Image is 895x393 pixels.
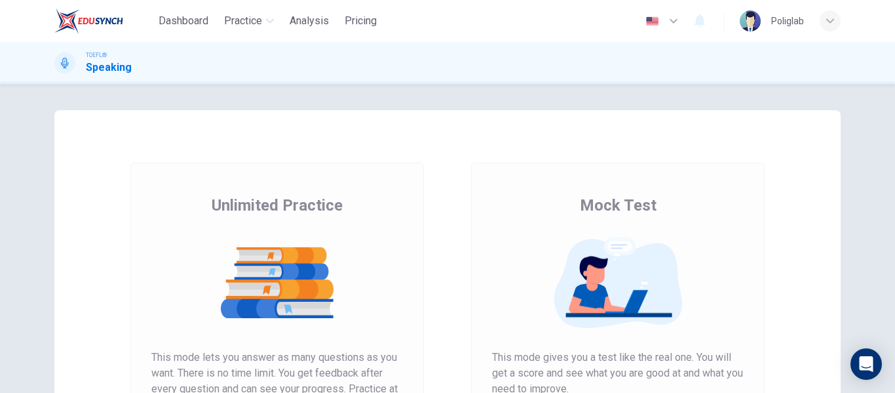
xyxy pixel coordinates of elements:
[339,9,382,33] button: Pricing
[219,9,279,33] button: Practice
[54,8,153,34] a: EduSynch logo
[224,13,262,29] span: Practice
[345,13,377,29] span: Pricing
[153,9,214,33] button: Dashboard
[290,13,329,29] span: Analysis
[771,13,804,29] div: Poliglab
[86,60,132,75] h1: Speaking
[54,8,123,34] img: EduSynch logo
[580,195,657,216] span: Mock Test
[850,348,882,380] div: Open Intercom Messenger
[86,51,107,60] span: TOEFL®
[740,10,761,31] img: Profile picture
[284,9,334,33] button: Analysis
[644,16,660,26] img: en
[159,13,208,29] span: Dashboard
[212,195,343,216] span: Unlimited Practice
